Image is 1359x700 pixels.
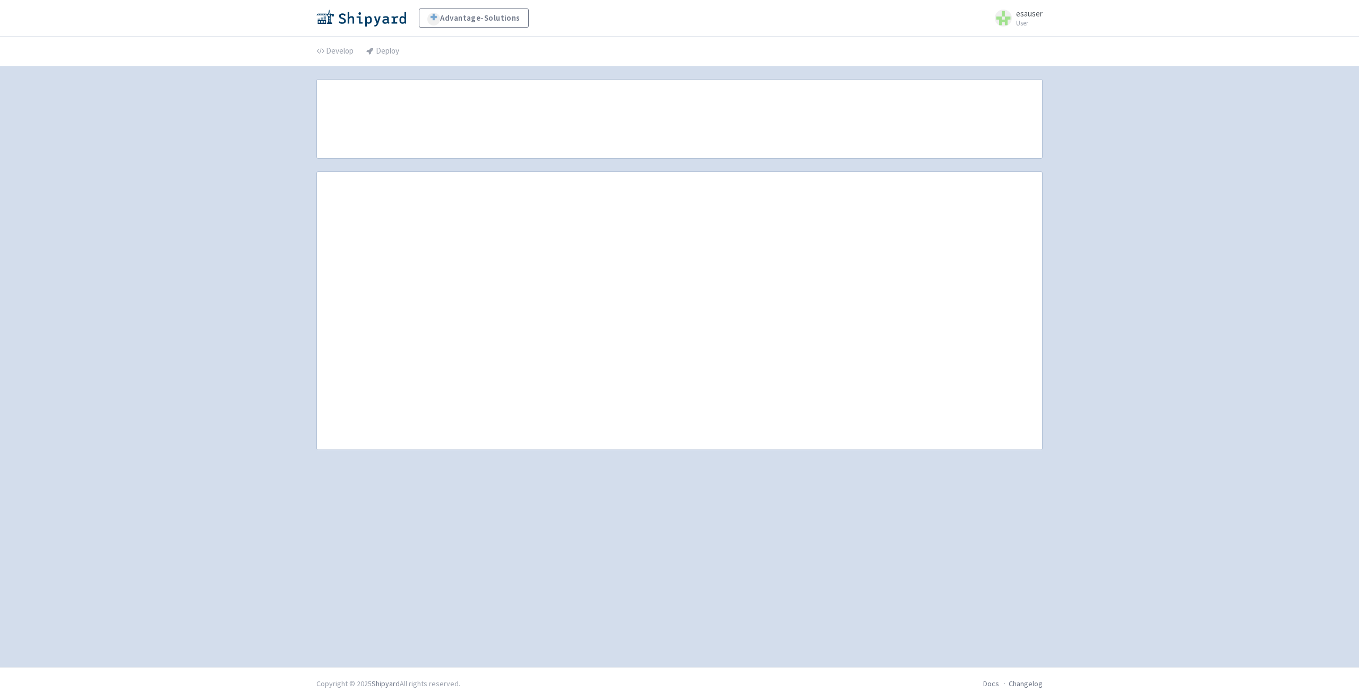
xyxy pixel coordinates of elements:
[1016,8,1043,19] span: esauser
[366,37,399,66] a: Deploy
[316,678,460,689] div: Copyright © 2025 All rights reserved.
[372,679,400,688] a: Shipyard
[419,8,529,28] a: Advantage-Solutions
[988,10,1043,27] a: esauser User
[316,10,406,27] img: Shipyard logo
[983,679,999,688] a: Docs
[1016,20,1043,27] small: User
[316,37,354,66] a: Develop
[1009,679,1043,688] a: Changelog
